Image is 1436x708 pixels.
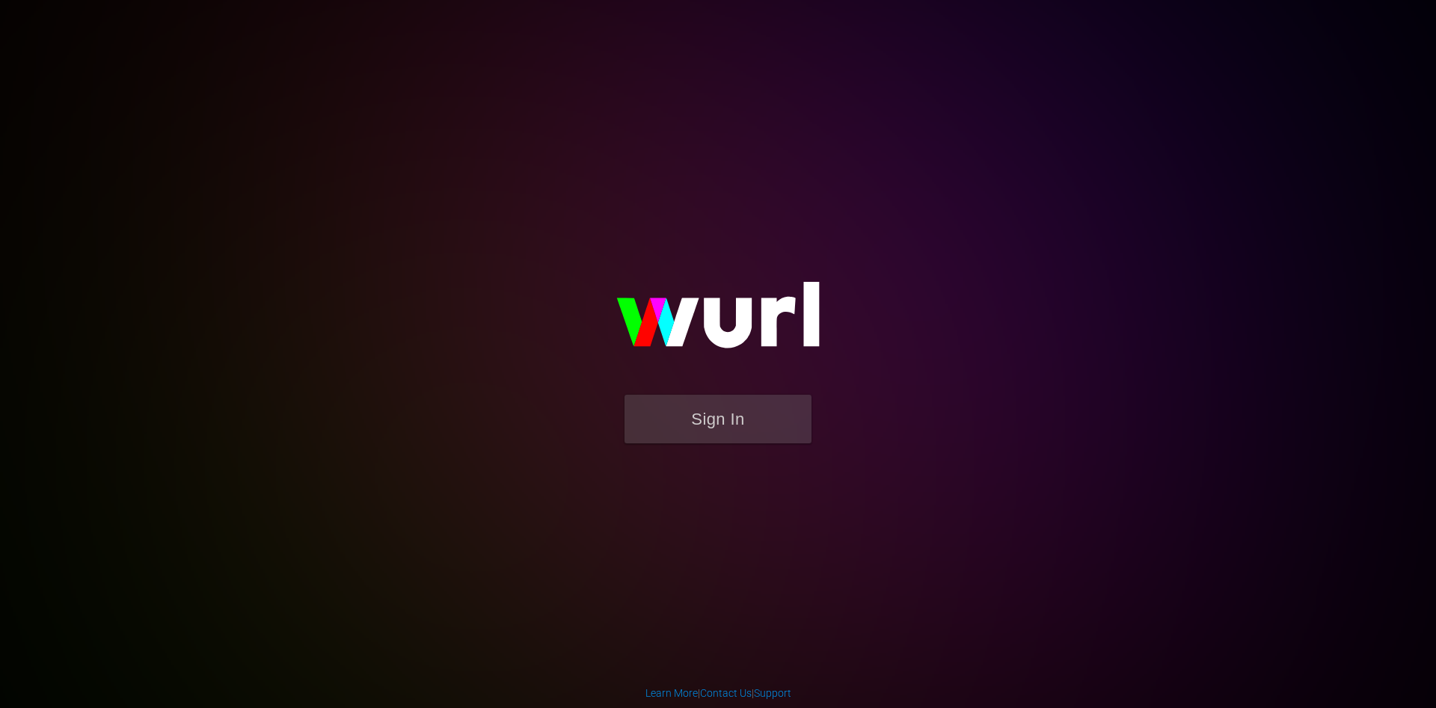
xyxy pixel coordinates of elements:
button: Sign In [625,395,811,443]
div: | | [645,686,791,701]
a: Contact Us [700,687,752,699]
a: Support [754,687,791,699]
img: wurl-logo-on-black-223613ac3d8ba8fe6dc639794a292ebdb59501304c7dfd60c99c58986ef67473.svg [568,250,868,395]
a: Learn More [645,687,698,699]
